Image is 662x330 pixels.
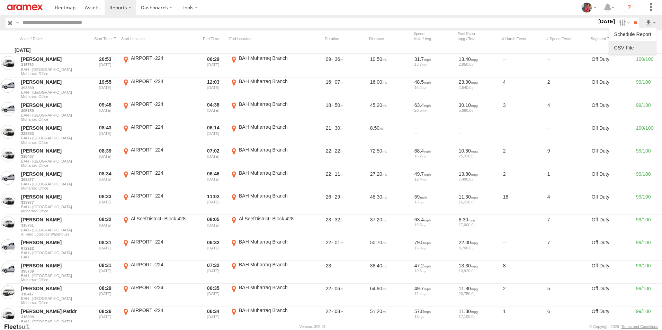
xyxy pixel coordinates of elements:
[15,18,20,28] label: Search Query
[239,239,304,245] div: BAH Muharraq Branch
[591,216,632,237] div: Off Duty
[459,239,498,246] div: 22.00
[121,78,197,100] label: Click to View Event Location
[131,193,196,199] div: AIRPORT -224
[200,55,226,76] div: Exited after selected date range
[1,102,15,116] a: View Asset in Asset Management
[229,78,305,100] label: Click to View Event Location
[21,186,88,190] span: Filter Results to this Group
[239,216,304,222] div: Al SeefDistrict- Block 428
[1,308,15,322] a: View Asset in Asset Management
[200,307,226,329] div: Exited after selected date range
[92,124,118,145] div: Entered prior to selected date range
[21,140,88,145] span: Filter Results to this Group
[335,148,343,154] span: 22
[624,2,635,13] i: ?
[414,308,454,314] div: 57.8
[591,147,632,168] div: Off Duty
[1,263,15,276] a: View Asset in Asset Management
[326,309,333,314] span: 22
[7,4,43,10] img: aramex-logo.svg
[21,67,88,72] span: BAH - [GEOGRAPHIC_DATA]
[92,193,118,214] div: Entered prior to selected date range
[414,292,454,296] div: 12.4
[21,56,88,62] a: [PERSON_NAME]
[121,262,197,283] label: Click to View Event Location
[1,56,15,70] a: View Asset in Asset Management
[502,101,544,122] div: 3
[616,18,631,28] label: Search Filter Options
[369,216,411,237] div: 37.20
[21,209,88,213] span: Filter Results to this Group
[131,78,196,84] div: AIRPORT -224
[239,78,304,84] div: BAH Muharraq Branch
[21,320,88,324] span: BAH - [GEOGRAPHIC_DATA]
[546,78,588,100] div: 2
[591,284,632,306] div: Off Duty
[21,85,88,90] a: 393889
[200,193,226,214] div: Exited after selected date range
[369,36,411,41] div: Click to Sort
[591,307,632,329] div: Off Duty
[369,284,411,306] div: 64.90
[92,55,118,76] div: Entered prior to selected date range
[459,108,498,112] div: 5,680.0
[131,55,196,61] div: AIRPORT -224
[92,170,118,191] div: Entered prior to selected date range
[459,269,498,273] div: 10,920.0
[121,284,197,306] label: Click to View Event Location
[502,284,544,306] div: 2
[589,324,658,329] div: © Copyright 2025 -
[335,309,343,314] span: 08
[1,171,15,185] a: View Asset in Asset Management
[621,324,658,329] a: Terms and Conditions
[414,171,454,177] div: 49.7
[121,239,197,260] label: Click to View Event Location
[21,296,88,301] span: BAH - [GEOGRAPHIC_DATA]
[21,182,88,186] span: BAH - [GEOGRAPHIC_DATA]
[200,147,226,168] div: Exited after selected date range
[229,124,305,145] label: Click to View Event Location
[414,223,454,227] div: 15.5
[229,55,305,76] label: Click to View Event Location
[502,307,544,329] div: 1
[21,72,88,76] span: Filter Results to this Group
[414,194,454,200] div: 59
[21,94,88,99] span: Filter Results to this Group
[369,262,411,283] div: 38.40
[21,131,88,136] a: 333983
[1,148,15,162] a: View Asset in Asset Management
[21,285,88,292] a: [PERSON_NAME]
[335,240,343,245] span: 01
[459,171,498,177] div: 13.80
[335,125,343,131] span: 30
[200,78,226,100] div: Exited after selected date range
[21,269,88,274] a: 395739
[591,78,632,100] div: Off Duty
[459,246,498,250] div: 8,700.0
[1,125,15,139] a: View Asset in Asset Management
[229,307,305,329] label: Click to View Event Location
[229,193,305,214] label: Click to View Event Location
[459,194,498,200] div: 11.30
[121,147,197,168] label: Click to View Event Location
[414,79,454,85] div: 48.5
[200,262,226,283] div: Exited after selected date range
[459,62,498,66] div: 2,950.0
[414,102,454,108] div: 63.4
[21,200,88,205] a: 333977
[645,18,656,28] label: Export results as...
[121,216,197,237] label: Click to View Event Location
[414,56,454,62] div: 31.7
[414,148,454,154] div: 68.4
[502,262,544,283] div: 8
[21,278,88,282] span: Filter Results to this Group
[21,228,88,232] span: BAH - [GEOGRAPHIC_DATA]
[229,239,305,260] label: Click to View Event Location
[326,263,333,268] span: 23
[335,217,343,222] span: 32
[21,125,88,131] a: [PERSON_NAME]
[369,124,411,145] div: 8.50
[131,101,196,107] div: AIRPORT -224
[502,193,544,214] div: 18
